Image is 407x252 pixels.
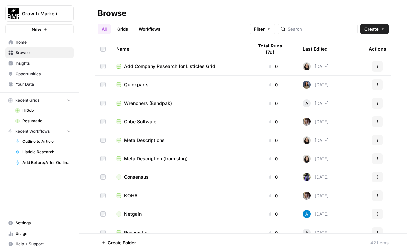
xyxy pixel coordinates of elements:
span: Quickparts [124,81,149,88]
a: Netgain [116,211,243,217]
button: Recent Grids [5,95,74,105]
span: Netgain [124,211,142,217]
div: Total Runs (7d) [253,40,292,58]
a: Outline to Article [12,136,74,147]
span: Wrenchers (Bendpak) [124,100,172,107]
div: [DATE] [303,99,329,107]
button: Filter [250,24,275,34]
a: Home [5,37,74,47]
a: KOHA [116,192,243,199]
div: Browse [98,8,126,18]
img: t5ef5oef8zpw1w4g2xghobes91mw [303,136,311,144]
span: Add Before/After Outline to KB [22,160,71,166]
div: 0 [253,63,292,70]
span: A [305,100,308,107]
span: Outline to Article [22,139,71,144]
a: Consensus [116,174,243,180]
img: Growth Marketing Pro Logo [8,8,19,19]
a: HiBob [12,105,74,116]
div: [DATE] [303,210,329,218]
div: 0 [253,192,292,199]
button: Workspace: Growth Marketing Pro [5,5,74,22]
div: Name [116,40,243,58]
div: 0 [253,118,292,125]
span: Recent Grids [15,97,39,103]
img: 1kulrwws7z7uriwfyvd2p64fmt1m [303,173,311,181]
button: Create Folder [98,237,140,248]
span: Create Folder [108,239,136,246]
div: 0 [253,211,292,217]
span: New [32,26,41,33]
a: Usage [5,228,74,239]
img: t5ef5oef8zpw1w4g2xghobes91mw [303,155,311,163]
span: Your Data [16,81,71,87]
span: Home [16,39,71,45]
span: Resumatic [22,118,71,124]
span: KOHA [124,192,138,199]
span: Insights [16,60,71,66]
span: Meta Descriptions [124,137,165,143]
span: A [305,229,308,236]
span: Meta Description (from slug) [124,155,187,162]
span: Growth Marketing Pro [22,10,62,17]
a: Grids [113,24,132,34]
img: q840ambyqsdkpt4363qgssii3vef [303,81,311,89]
a: Add Before/After Outline to KB [12,157,74,168]
a: Resumatic [116,229,243,236]
button: Help + Support [5,239,74,249]
button: Create [360,24,389,34]
a: Cube Software [116,118,243,125]
div: Last Edited [303,40,328,58]
a: All [98,24,111,34]
a: Opportunities [5,69,74,79]
div: 0 [253,137,292,143]
span: Listicle Research [22,149,71,155]
a: Listicle Research [12,147,74,157]
img: t5ef5oef8zpw1w4g2xghobes91mw [303,62,311,70]
span: Add Company Research for Listicles Grid [124,63,215,70]
span: Settings [16,220,71,226]
span: Recent Workflows [15,128,50,134]
a: Resumatic [12,116,74,126]
span: HiBob [22,108,71,113]
div: 0 [253,81,292,88]
a: Quickparts [116,81,243,88]
span: Create [364,26,379,32]
a: Wrenchers (Bendpak) [116,100,243,107]
button: New [5,24,74,34]
span: Consensus [124,174,149,180]
div: [DATE] [303,81,329,89]
div: [DATE] [303,229,329,236]
a: Add Company Research for Listicles Grid [116,63,243,70]
span: Browse [16,50,71,56]
span: Opportunities [16,71,71,77]
span: Help + Support [16,241,71,247]
div: [DATE] [303,136,329,144]
img: do124gdx894f335zdccqe6wlef5a [303,210,311,218]
span: Filter [254,26,265,32]
div: [DATE] [303,173,329,181]
a: Meta Description (from slug) [116,155,243,162]
span: Usage [16,231,71,236]
div: [DATE] [303,155,329,163]
div: 42 Items [370,239,389,246]
div: 0 [253,174,292,180]
div: [DATE] [303,192,329,200]
a: Your Data [5,79,74,90]
div: 0 [253,229,292,236]
img: rw7z87w77s6b6ah2potetxv1z3h6 [303,192,311,200]
span: Cube Software [124,118,156,125]
input: Search [288,26,355,32]
a: Browse [5,47,74,58]
div: 0 [253,155,292,162]
a: Settings [5,218,74,228]
div: Actions [369,40,386,58]
button: Recent Workflows [5,126,74,136]
div: [DATE] [303,62,329,70]
a: Insights [5,58,74,69]
div: [DATE] [303,118,329,126]
img: rw7z87w77s6b6ah2potetxv1z3h6 [303,118,311,126]
a: Meta Descriptions [116,137,243,143]
span: Resumatic [124,229,147,236]
a: Workflows [135,24,164,34]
